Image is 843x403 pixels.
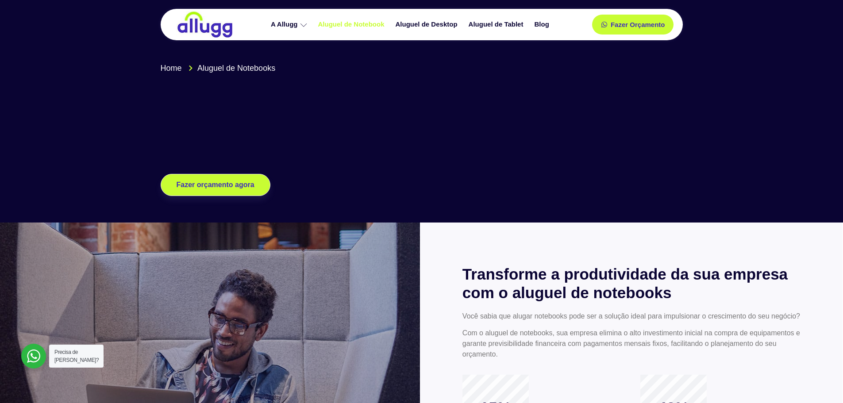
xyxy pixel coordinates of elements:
div: Widget de chat [799,361,843,403]
a: Aluguel de Notebook [314,17,391,32]
span: Fazer Orçamento [611,21,665,28]
p: Com o aluguel de notebooks, sua empresa elimina o alto investimento inicial na compra de equipame... [462,328,801,360]
h2: Transforme a produtividade da sua empresa com o aluguel de notebooks [462,265,801,302]
a: Aluguel de Tablet [464,17,530,32]
a: Fazer orçamento agora [161,174,270,196]
span: Aluguel de Notebooks [195,62,275,74]
span: Precisa de [PERSON_NAME]? [54,349,99,363]
a: Fazer Orçamento [592,15,674,35]
iframe: Chat Widget [799,361,843,403]
span: Fazer orçamento agora [177,181,254,188]
p: Você sabia que alugar notebooks pode ser a solução ideal para impulsionar o crescimento do seu ne... [462,311,801,322]
a: Blog [530,17,555,32]
img: locação de TI é Allugg [176,11,234,38]
span: Home [161,62,182,74]
a: Aluguel de Desktop [391,17,464,32]
a: A Allugg [266,17,314,32]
